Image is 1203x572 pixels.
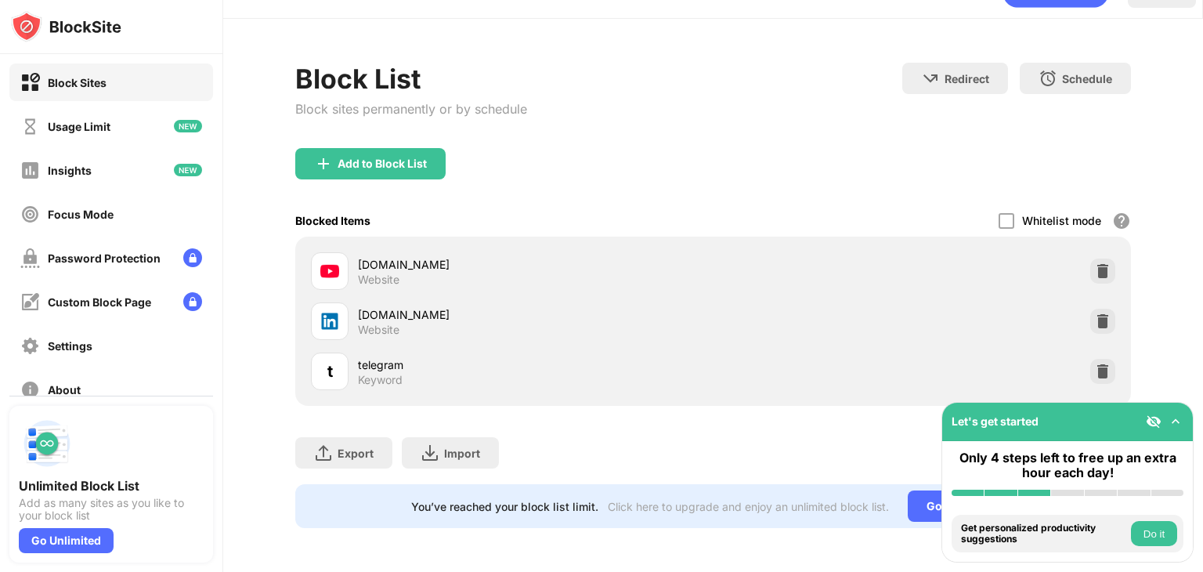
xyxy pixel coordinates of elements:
[48,120,110,133] div: Usage Limit
[444,447,480,460] div: Import
[1131,521,1177,546] button: Do it
[20,292,40,312] img: customize-block-page-off.svg
[358,323,399,337] div: Website
[20,380,40,400] img: about-off.svg
[952,415,1039,428] div: Let's get started
[174,164,202,176] img: new-icon.svg
[608,500,889,513] div: Click here to upgrade and enjoy an unlimited block list.
[358,357,713,373] div: telegram
[174,120,202,132] img: new-icon.svg
[48,164,92,177] div: Insights
[20,336,40,356] img: settings-off.svg
[411,500,598,513] div: You’ve reached your block list limit.
[19,497,204,522] div: Add as many sites as you like to your block list
[1062,72,1112,85] div: Schedule
[183,248,202,267] img: lock-menu.svg
[48,76,107,89] div: Block Sites
[183,292,202,311] img: lock-menu.svg
[19,528,114,553] div: Go Unlimited
[20,117,40,136] img: time-usage-off.svg
[358,273,399,287] div: Website
[952,451,1183,480] div: Only 4 steps left to free up an extra hour each day!
[908,491,1015,522] div: Go Unlimited
[19,415,75,472] img: push-block-list.svg
[1146,414,1161,429] img: eye-not-visible.svg
[338,447,374,460] div: Export
[11,11,121,42] img: logo-blocksite.svg
[295,101,527,117] div: Block sites permanently or by schedule
[48,383,81,396] div: About
[48,339,92,353] div: Settings
[20,73,40,92] img: block-on.svg
[20,161,40,180] img: insights-off.svg
[48,208,114,221] div: Focus Mode
[320,312,339,331] img: favicons
[1168,414,1183,429] img: omni-setup-toggle.svg
[945,72,989,85] div: Redirect
[48,295,151,309] div: Custom Block Page
[358,306,713,323] div: [DOMAIN_NAME]
[19,478,204,494] div: Unlimited Block List
[295,214,370,227] div: Blocked Items
[961,523,1127,545] div: Get personalized productivity suggestions
[20,248,40,268] img: password-protection-off.svg
[295,63,527,95] div: Block List
[320,262,339,281] img: favicons
[1022,214,1101,227] div: Whitelist mode
[358,256,713,273] div: [DOMAIN_NAME]
[20,205,40,224] img: focus-off.svg
[338,157,427,170] div: Add to Block List
[327,360,333,383] div: t
[48,252,161,265] div: Password Protection
[358,373,403,387] div: Keyword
